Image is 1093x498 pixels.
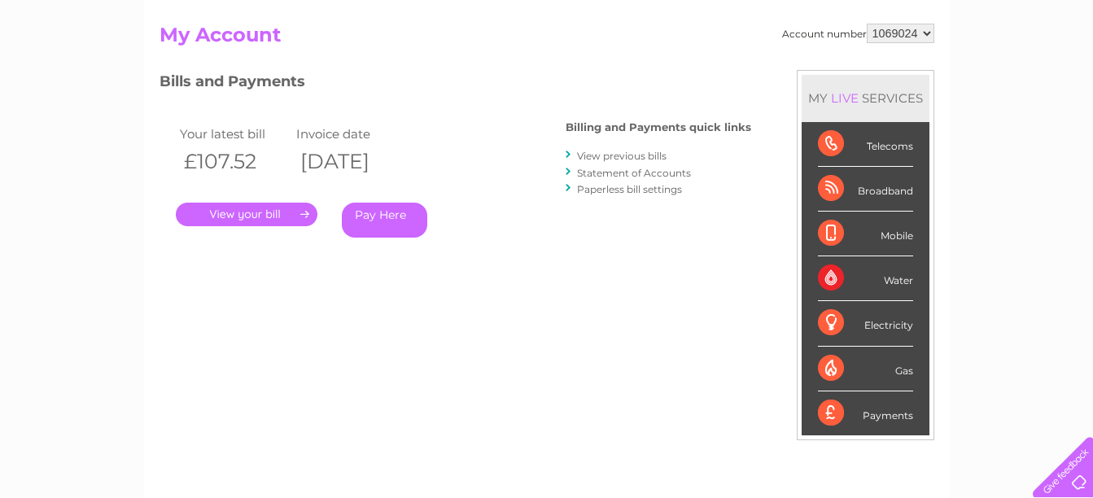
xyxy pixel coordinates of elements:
th: £107.52 [176,145,293,178]
h4: Billing and Payments quick links [566,121,751,133]
a: Energy [847,69,883,81]
div: Payments [818,391,913,435]
a: Blog [951,69,975,81]
a: . [176,203,317,226]
a: Pay Here [342,203,427,238]
h3: Bills and Payments [160,70,751,98]
a: Telecoms [893,69,942,81]
td: Your latest bill [176,123,293,145]
a: Log out [1039,69,1078,81]
a: 0333 014 3131 [786,8,898,28]
div: Electricity [818,301,913,346]
a: Contact [985,69,1025,81]
div: Mobile [818,212,913,256]
div: Broadband [818,167,913,212]
div: LIVE [828,90,862,106]
th: [DATE] [292,145,409,178]
div: Clear Business is a trading name of Verastar Limited (registered in [GEOGRAPHIC_DATA] No. 3667643... [163,9,932,79]
td: Invoice date [292,123,409,145]
div: Water [818,256,913,301]
div: Gas [818,347,913,391]
div: Telecoms [818,122,913,167]
img: logo.png [38,42,121,92]
div: MY SERVICES [802,75,929,121]
h2: My Account [160,24,934,55]
a: View previous bills [577,150,667,162]
a: Paperless bill settings [577,183,682,195]
a: Water [807,69,837,81]
div: Account number [782,24,934,43]
a: Statement of Accounts [577,167,691,179]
